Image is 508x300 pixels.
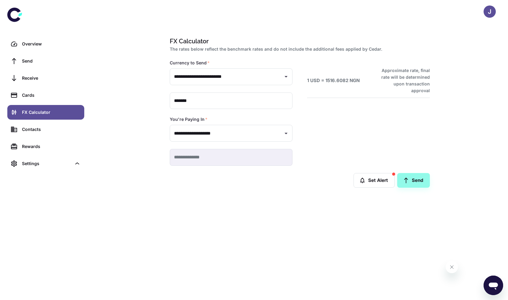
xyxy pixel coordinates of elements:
div: Rewards [22,143,81,150]
div: Receive [22,75,81,81]
a: Send [7,54,84,68]
div: Settings [22,160,71,167]
h1: FX Calculator [170,37,427,46]
h6: 1 USD = 1516.6082 NGN [307,77,360,84]
button: Open [282,72,290,81]
a: Send [397,173,430,188]
a: Rewards [7,139,84,154]
iframe: Button to launch messaging window [484,276,503,295]
a: FX Calculator [7,105,84,120]
a: Overview [7,37,84,51]
div: Send [22,58,81,64]
button: Open [282,129,290,138]
div: FX Calculator [22,109,81,116]
span: Hi. Need any help? [4,4,44,9]
a: Contacts [7,122,84,137]
div: Cards [22,92,81,99]
a: Cards [7,88,84,103]
button: Set Alert [354,173,395,188]
label: You're Paying In [170,116,208,122]
h6: Approximate rate, final rate will be determined upon transaction approval [375,67,430,94]
label: Currency to Send [170,60,210,66]
div: Contacts [22,126,81,133]
button: J [484,5,496,18]
iframe: Close message [446,261,458,273]
div: Settings [7,156,84,171]
div: Overview [22,41,81,47]
a: Receive [7,71,84,85]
